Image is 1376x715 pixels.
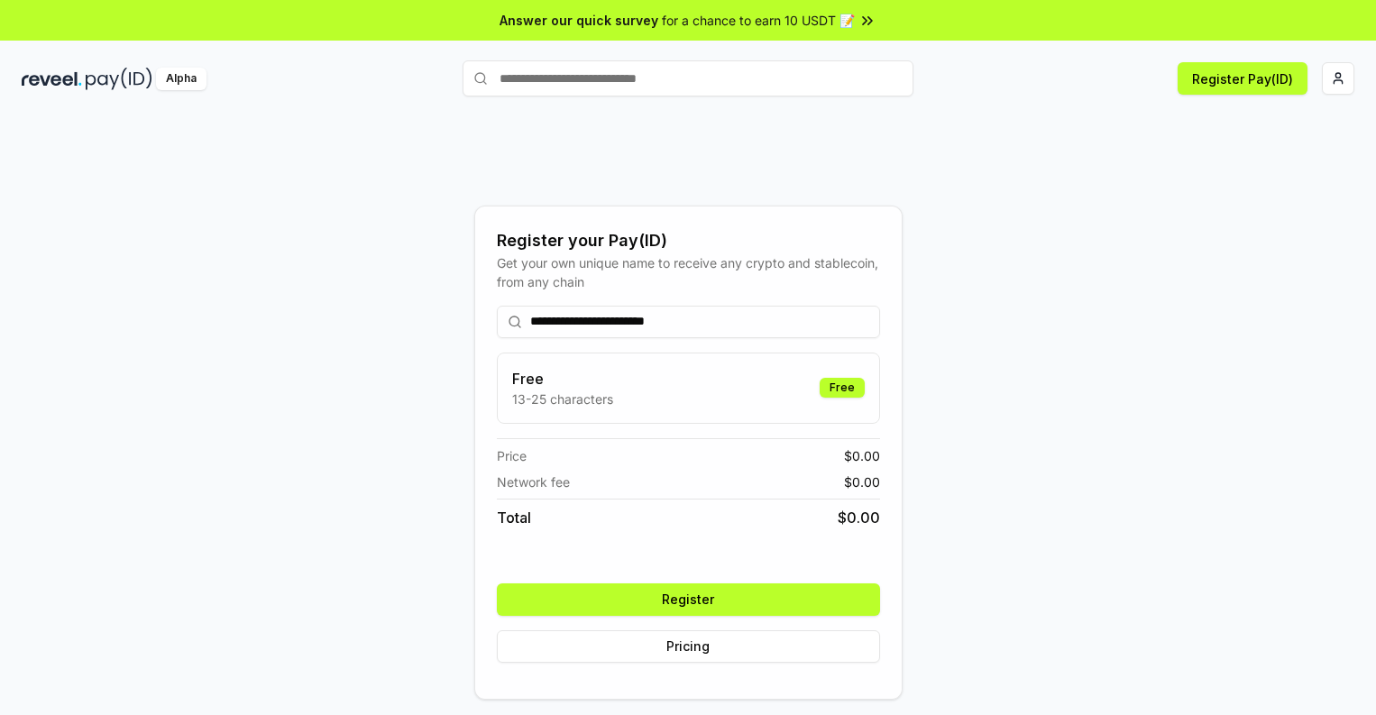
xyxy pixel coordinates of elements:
[512,390,613,408] p: 13-25 characters
[86,68,152,90] img: pay_id
[662,11,855,30] span: for a chance to earn 10 USDT 📝
[497,253,880,291] div: Get your own unique name to receive any crypto and stablecoin, from any chain
[22,68,82,90] img: reveel_dark
[497,583,880,616] button: Register
[156,68,206,90] div: Alpha
[497,446,527,465] span: Price
[1178,62,1307,95] button: Register Pay(ID)
[838,507,880,528] span: $ 0.00
[497,507,531,528] span: Total
[844,446,880,465] span: $ 0.00
[497,630,880,663] button: Pricing
[497,228,880,253] div: Register your Pay(ID)
[500,11,658,30] span: Answer our quick survey
[512,368,613,390] h3: Free
[844,472,880,491] span: $ 0.00
[820,378,865,398] div: Free
[497,472,570,491] span: Network fee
